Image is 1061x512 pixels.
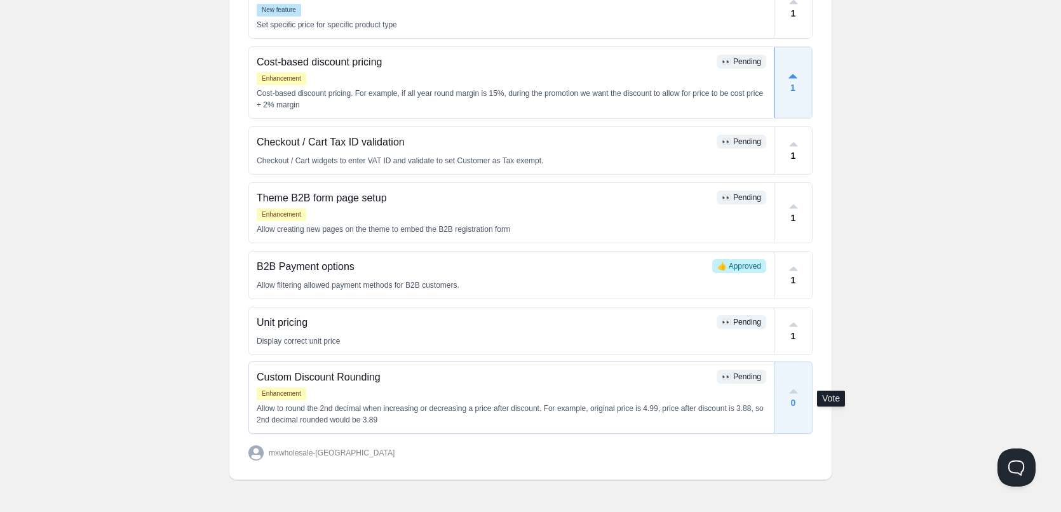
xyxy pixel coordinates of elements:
[269,447,395,459] p: mxwholesale-[GEOGRAPHIC_DATA]
[257,4,301,17] span: New feature
[257,88,766,111] p: Cost-based discount pricing. For example, if all year round margin is 15%, during the promotion w...
[791,396,796,410] p: 0
[791,274,796,287] p: 1
[791,212,796,225] p: 1
[257,55,712,70] p: Cost-based discount pricing
[257,403,766,426] p: Allow to round the 2nd decimal when increasing or decreasing a price after discount. For example,...
[257,208,306,221] span: Enhancement
[257,387,306,400] span: Enhancement
[717,262,761,271] span: 👍 Approved
[722,193,761,202] span: 👀 Pending
[257,19,766,30] p: Set specific price for specific product type
[790,81,795,95] p: 1
[257,315,712,330] p: Unit pricing
[791,149,796,163] p: 1
[257,224,766,235] p: Allow creating new pages on the theme to embed the B2B registration form
[257,370,712,385] p: Custom Discount Rounding
[722,318,761,327] span: 👀 Pending
[257,191,712,206] p: Theme B2B form page setup
[791,7,796,20] p: 1
[997,448,1036,487] iframe: Help Scout Beacon - Open
[722,137,761,146] span: 👀 Pending
[257,72,306,85] span: Enhancement
[257,155,766,166] p: Checkout / Cart widgets to enter VAT ID and validate to set Customer as Tax exempt.
[722,57,761,66] span: 👀 Pending
[791,330,796,343] p: 1
[257,259,707,274] p: B2B Payment options
[257,335,766,347] p: Display correct unit price
[722,372,761,381] span: 👀 Pending
[257,280,766,291] p: Allow filtering allowed payment methods for B2B customers.
[257,135,712,150] p: Checkout / Cart Tax ID validation
[248,445,264,461] svg: avatar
